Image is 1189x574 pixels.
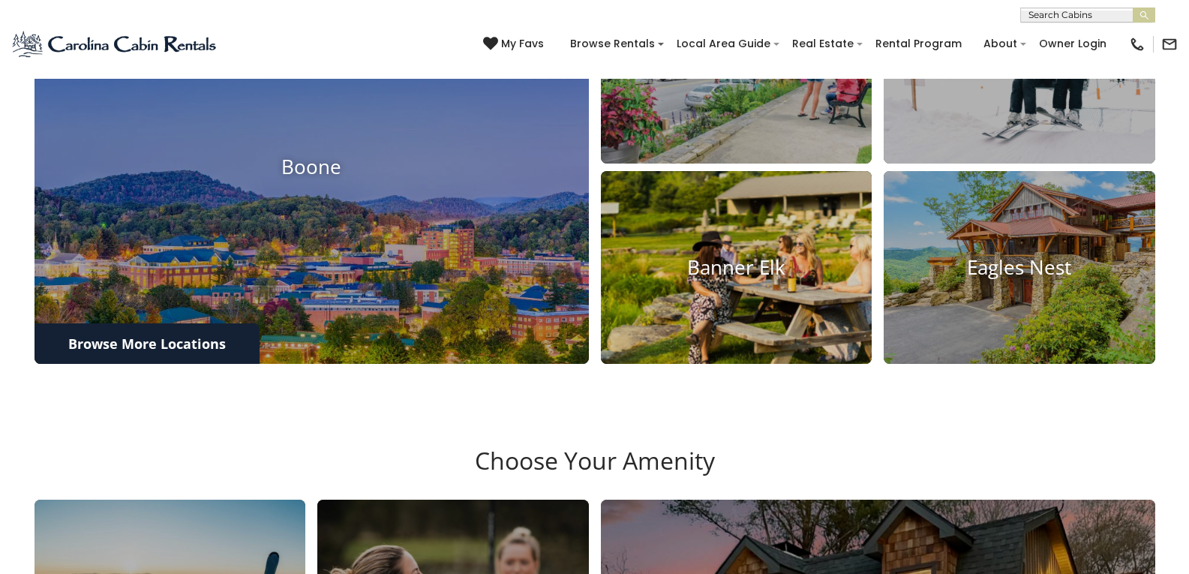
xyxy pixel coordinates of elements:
a: Banner Elk [601,171,872,365]
a: Browse Rentals [563,32,662,56]
a: Browse More Locations [35,323,260,364]
h4: Eagles Nest [884,256,1155,279]
a: About [976,32,1025,56]
h4: Boone [35,155,589,179]
img: Blue-2.png [11,29,219,59]
a: Eagles Nest [884,171,1155,365]
a: Local Area Guide [669,32,778,56]
a: My Favs [483,36,548,53]
span: My Favs [501,36,544,52]
img: mail-regular-black.png [1161,36,1178,53]
h3: Choose Your Amenity [32,446,1157,499]
a: Real Estate [785,32,861,56]
img: phone-regular-black.png [1129,36,1145,53]
h4: Banner Elk [601,256,872,279]
a: Rental Program [868,32,969,56]
a: Owner Login [1031,32,1114,56]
